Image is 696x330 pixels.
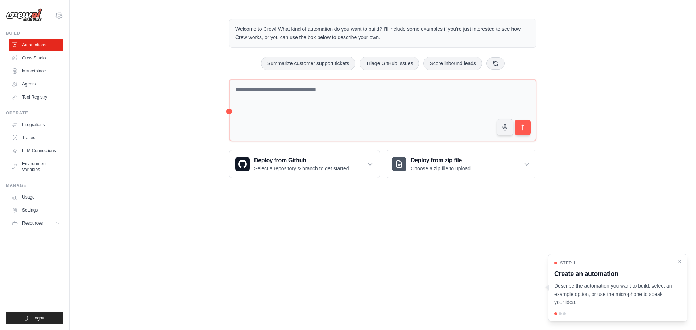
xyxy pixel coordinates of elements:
a: Crew Studio [9,52,63,64]
button: Resources [9,217,63,229]
a: Agents [9,78,63,90]
p: Choose a zip file to upload. [411,165,472,172]
h3: Deploy from zip file [411,156,472,165]
a: Marketplace [9,65,63,77]
a: LLM Connections [9,145,63,156]
iframe: Chat Widget [660,295,696,330]
p: Select a repository & branch to get started. [254,165,350,172]
img: Logo [6,8,42,22]
a: Tool Registry [9,91,63,103]
button: Triage GitHub issues [360,57,419,70]
a: Usage [9,191,63,203]
div: Operate [6,110,63,116]
a: Traces [9,132,63,143]
div: Manage [6,183,63,188]
a: Automations [9,39,63,51]
span: Step 1 [560,260,576,266]
a: Integrations [9,119,63,130]
button: Summarize customer support tickets [261,57,355,70]
h3: Deploy from Github [254,156,350,165]
span: Resources [22,220,43,226]
a: Settings [9,204,63,216]
span: Logout [32,315,46,321]
button: Close walkthrough [677,259,683,264]
div: Build [6,30,63,36]
a: Environment Variables [9,158,63,175]
p: Describe the automation you want to build, select an example option, or use the microphone to spe... [554,282,672,306]
button: Logout [6,312,63,324]
h3: Create an automation [554,269,672,279]
p: Welcome to Crew! What kind of automation do you want to build? I'll include some examples if you'... [235,25,530,42]
button: Score inbound leads [423,57,482,70]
